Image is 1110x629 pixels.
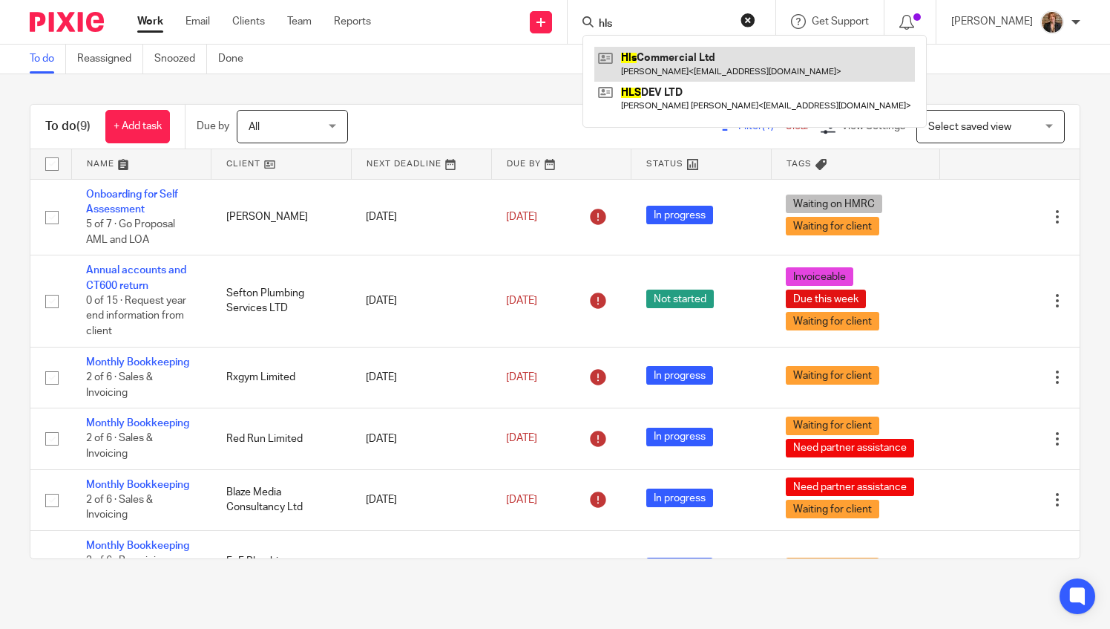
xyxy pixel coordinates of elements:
span: Waiting for client [786,366,879,385]
span: Waiting for client [786,417,879,435]
span: Not started [646,290,714,308]
td: [DATE] [351,531,491,607]
span: [DATE] [506,495,537,505]
span: Waiting for client [786,500,879,518]
span: Need partner assistance [786,478,914,496]
p: Due by [197,119,229,134]
span: [DATE] [506,434,537,444]
a: To do [30,45,66,74]
a: + Add task [105,110,170,143]
span: In progress [646,428,713,446]
a: Snoozed [154,45,207,74]
span: Waiting on HMRC [786,195,882,213]
input: Search [597,18,731,31]
span: 2 of 6 · Sales & Invoicing [86,495,153,521]
p: [PERSON_NAME] [951,14,1033,29]
span: Due this week [786,290,866,308]
span: In progress [646,366,713,385]
td: [DATE] [351,469,491,530]
td: Sefton Plumbing Services LTD [211,255,352,347]
span: Invoiceable [786,267,853,286]
a: Onboarding for Self Assessment [86,189,178,215]
a: Clients [232,14,265,29]
td: Rxgym Limited [211,347,352,408]
button: Clear [740,13,755,27]
td: [DATE] [351,347,491,408]
span: 2 of 6 · Sales & Invoicing [86,434,153,460]
td: [PERSON_NAME] [211,179,352,255]
td: Blaze Media Consultancy Ltd [211,469,352,530]
span: 0 of 15 · Request year end information from client [86,296,186,336]
span: Waiting for client [786,217,879,235]
span: All [249,122,260,132]
span: In progress [646,206,713,224]
a: Monthly Bookkeeping [86,418,189,428]
a: Annual accounts and CT600 return [86,265,186,290]
a: Monthly Bookkeeping [86,480,189,490]
span: 3 of 6 · Remaining unreconciled transactions [86,556,168,597]
a: Reassigned [77,45,143,74]
span: Waiting for client [786,312,879,330]
a: Team [287,14,312,29]
a: Email [185,14,210,29]
span: [DATE] [506,372,537,382]
td: F+F Plumbing + Heating Services LTD [211,531,352,607]
span: Get Support [812,16,869,27]
td: [DATE] [351,255,491,347]
td: [DATE] [351,179,491,255]
span: Select saved view [928,122,1011,132]
a: Monthly Bookkeeping [86,357,189,368]
img: WhatsApp%20Image%202025-04-23%20at%2010.20.30_16e186ec.jpg [1040,10,1064,34]
span: In progress [646,558,713,576]
h1: To do [45,119,91,134]
span: 5 of 7 · Go Proposal AML and LOA [86,219,175,245]
span: [DATE] [506,212,537,222]
span: [DATE] [506,296,537,306]
span: Tags [786,160,812,168]
span: (9) [76,120,91,132]
td: [DATE] [351,408,491,469]
a: Done [218,45,254,74]
td: Red Run Limited [211,408,352,469]
span: In progress [646,489,713,507]
a: Reports [334,14,371,29]
span: 2 of 6 · Sales & Invoicing [86,372,153,398]
a: Monthly Bookkeeping [86,541,189,551]
span: Need partner assistance [786,439,914,457]
span: Waiting for client [786,558,879,576]
a: Work [137,14,163,29]
img: Pixie [30,12,104,32]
